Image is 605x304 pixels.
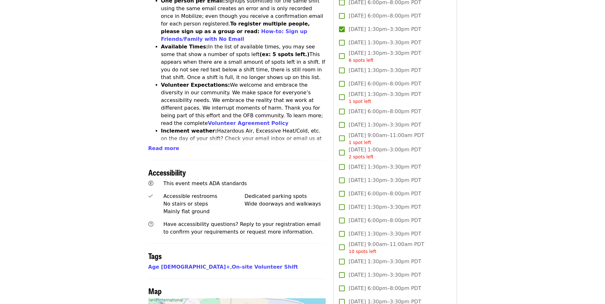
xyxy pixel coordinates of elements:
[349,190,421,198] span: [DATE] 6:00pm–8:00pm PDT
[148,145,179,151] span: Read more
[349,108,421,115] span: [DATE] 6:00pm–8:00pm PDT
[349,203,421,211] span: [DATE] 1:30pm–3:30pm PDT
[163,221,321,235] span: Have accessibility questions? Reply to your registration email to confirm your requirements or re...
[163,192,245,200] div: Accessible restrooms
[148,264,230,270] a: Age [DEMOGRAPHIC_DATA]+
[349,154,373,159] span: 2 spots left
[161,81,326,127] li: We welcome and embrace the diversity in our community. We make space for everyone’s accessibility...
[349,90,421,105] span: [DATE] 1:30pm–3:30pm PDT
[161,82,230,88] strong: Volunteer Expectations:
[163,180,247,186] span: This event meets ADA standards
[232,264,298,270] a: On-site Volunteer Shift
[161,127,326,165] li: Hazardous Air, Excessive Heat/Cold, etc. on the day of your shift? Check your email inbox or emai...
[148,180,153,186] i: universal-access icon
[349,12,421,20] span: [DATE] 6:00pm–8:00pm PDT
[349,140,371,145] span: 1 spot left
[349,121,421,129] span: [DATE] 1:30pm–3:30pm PDT
[349,58,373,63] span: 6 spots left
[148,145,179,152] button: Read more
[148,285,162,296] span: Map
[349,217,421,224] span: [DATE] 6:00pm–8:00pm PDT
[163,208,245,215] div: Mainly flat ground
[349,80,421,88] span: [DATE] 6:00pm–8:00pm PDT
[349,230,421,238] span: [DATE] 1:30pm–3:30pm PDT
[161,44,208,50] strong: Available Times:
[349,146,421,160] span: [DATE] 1:00pm–3:00pm PDT
[349,241,424,255] span: [DATE] 9:00am–11:00am PDT
[148,221,153,227] i: question-circle icon
[161,28,307,42] a: How-to: Sign up Friends/Family with No Email
[208,120,289,126] a: Volunteer Agreement Policy
[349,39,421,47] span: [DATE] 1:30pm–3:30pm PDT
[349,177,421,184] span: [DATE] 1:30pm–3:30pm PDT
[349,271,421,279] span: [DATE] 1:30pm–3:30pm PDT
[148,167,186,178] span: Accessibility
[245,192,326,200] div: Dedicated parking spots
[349,99,371,104] span: 1 spot left
[349,285,421,292] span: [DATE] 6:00pm–8:00pm PDT
[148,264,232,270] span: ,
[349,25,421,33] span: [DATE] 1:30pm–3:30pm PDT
[161,21,310,34] strong: To register multiple people, please sign up as a group or read:
[245,200,326,208] div: Wide doorways and walkways
[349,67,421,74] span: [DATE] 1:30pm–3:30pm PDT
[349,132,424,146] span: [DATE] 9:00am–11:00am PDT
[260,51,309,57] strong: (ex: 5 spots left.)
[148,193,153,199] i: check icon
[349,258,421,265] span: [DATE] 1:30pm–3:30pm PDT
[161,128,217,134] strong: Inclement weather:
[349,249,376,254] span: 10 spots left
[349,163,421,171] span: [DATE] 1:30pm–3:30pm PDT
[349,49,421,64] span: [DATE] 1:30pm–3:30pm PDT
[148,250,162,261] span: Tags
[163,200,245,208] div: No stairs or steps
[161,43,326,81] li: In the list of available times, you may see some that show a number of spots left This appears wh...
